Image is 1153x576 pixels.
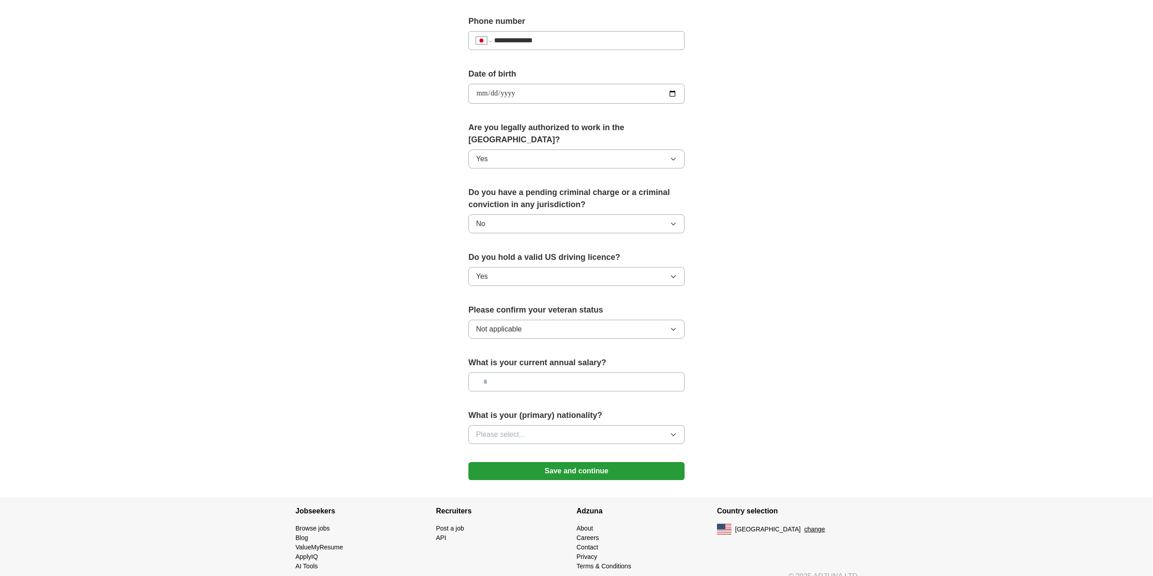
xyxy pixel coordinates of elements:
[735,525,801,534] span: [GEOGRAPHIC_DATA]
[468,304,685,316] label: Please confirm your veteran status
[576,544,598,551] a: Contact
[717,499,858,524] h4: Country selection
[576,534,599,541] a: Careers
[468,320,685,339] button: Not applicable
[804,525,825,534] button: change
[576,553,597,560] a: Privacy
[476,154,488,164] span: Yes
[576,562,631,570] a: Terms & Conditions
[468,186,685,211] label: Do you have a pending criminal charge or a criminal conviction in any jurisdiction?
[476,324,522,335] span: Not applicable
[476,429,525,440] span: Please select...
[717,524,731,535] img: US flag
[468,15,685,27] label: Phone number
[468,409,685,422] label: What is your (primary) nationality?
[468,122,685,146] label: Are you legally authorized to work in the [GEOGRAPHIC_DATA]?
[468,150,685,168] button: Yes
[295,534,308,541] a: Blog
[476,271,488,282] span: Yes
[295,525,330,532] a: Browse jobs
[468,251,685,263] label: Do you hold a valid US driving licence?
[436,525,464,532] a: Post a job
[468,357,685,369] label: What is your current annual salary?
[295,553,318,560] a: ApplyIQ
[468,267,685,286] button: Yes
[476,218,485,229] span: No
[295,562,318,570] a: AI Tools
[468,425,685,444] button: Please select...
[295,544,343,551] a: ValueMyResume
[468,68,685,80] label: Date of birth
[468,214,685,233] button: No
[468,462,685,480] button: Save and continue
[436,534,446,541] a: API
[576,525,593,532] a: About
